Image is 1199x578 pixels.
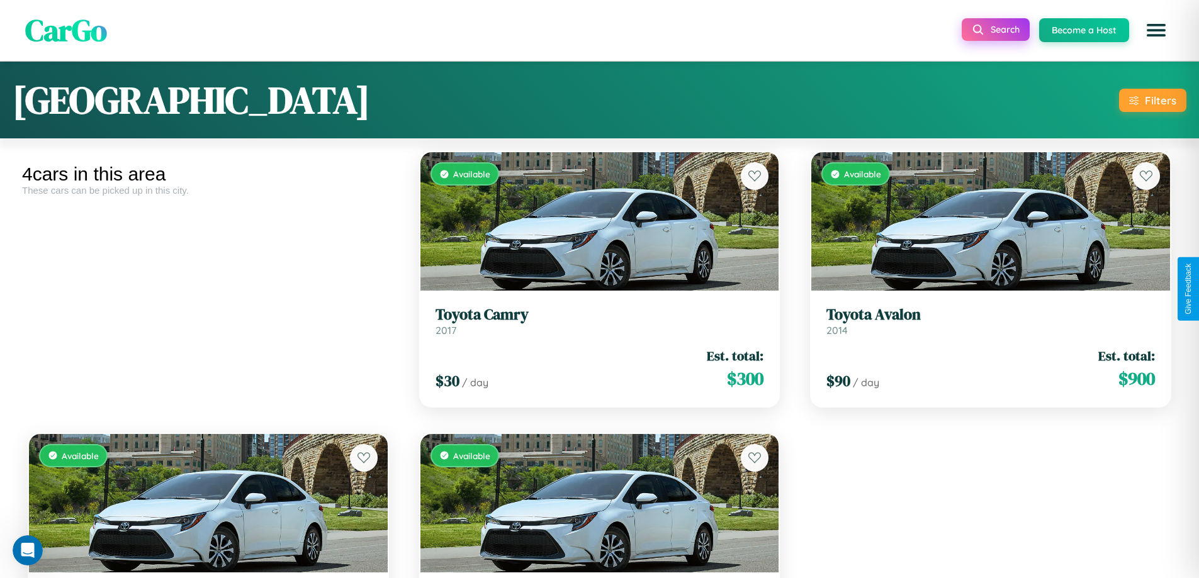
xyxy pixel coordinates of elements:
[853,376,879,389] span: / day
[727,366,763,391] span: $ 300
[826,324,848,336] span: 2014
[436,306,764,336] a: Toyota Camry2017
[826,306,1155,324] h3: Toyota Avalon
[453,450,490,461] span: Available
[436,306,764,324] h3: Toyota Camry
[453,169,490,179] span: Available
[1119,89,1186,112] button: Filters
[1139,13,1174,48] button: Open menu
[1039,18,1129,42] button: Become a Host
[436,324,456,336] span: 2017
[1145,94,1176,107] div: Filters
[22,164,395,185] div: 4 cars in this area
[62,450,99,461] span: Available
[13,74,370,126] h1: [GEOGRAPHIC_DATA]
[1184,264,1193,314] div: Give Feedback
[25,9,107,51] span: CarGo
[462,376,488,389] span: / day
[826,306,1155,336] a: Toyota Avalon2014
[707,347,763,365] span: Est. total:
[1098,347,1155,365] span: Est. total:
[22,185,395,196] div: These cars can be picked up in this city.
[1118,366,1155,391] span: $ 900
[844,169,881,179] span: Available
[826,370,850,391] span: $ 90
[13,535,43,565] iframe: Intercom live chat
[991,24,1020,35] span: Search
[436,370,459,391] span: $ 30
[962,18,1030,41] button: Search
